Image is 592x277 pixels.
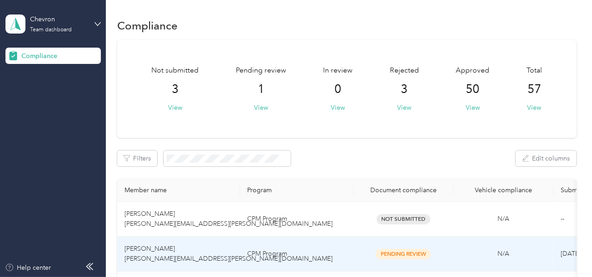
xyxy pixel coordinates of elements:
button: View [527,103,541,112]
iframe: Everlance-gr Chat Button Frame [541,226,592,277]
th: Program [240,179,353,202]
span: Not Submitted [377,214,430,224]
span: Approved [456,65,489,76]
span: 0 [334,82,341,97]
h1: Compliance [117,21,178,30]
span: Compliance [21,51,57,61]
div: Document compliance [361,186,446,194]
span: N/A [497,215,509,223]
button: View [331,103,345,112]
div: Vehicle compliance [461,186,546,194]
button: View [168,103,182,112]
span: [PERSON_NAME] [PERSON_NAME][EMAIL_ADDRESS][PERSON_NAME][DOMAIN_NAME] [124,245,333,262]
th: Member name [117,179,240,202]
span: N/A [497,250,509,258]
button: Filters [117,151,157,166]
span: In review [323,65,353,76]
span: Total [527,65,542,76]
span: Not submitted [151,65,199,76]
span: [PERSON_NAME] [PERSON_NAME][EMAIL_ADDRESS][PERSON_NAME][DOMAIN_NAME] [124,210,333,228]
span: 57 [527,82,541,97]
button: View [254,103,268,112]
span: 50 [466,82,479,97]
button: Edit columns [516,151,577,166]
span: Rejected [390,65,419,76]
span: Pending Review [376,249,431,259]
button: View [466,103,480,112]
span: Pending review [236,65,286,76]
span: 3 [172,82,179,97]
span: 3 [401,82,408,97]
span: 1 [258,82,264,97]
button: View [397,103,411,112]
div: Team dashboard [30,27,72,33]
div: Chevron [30,15,87,24]
button: Help center [5,263,51,272]
td: CPM Program [240,202,353,237]
td: CPM Program [240,237,353,272]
